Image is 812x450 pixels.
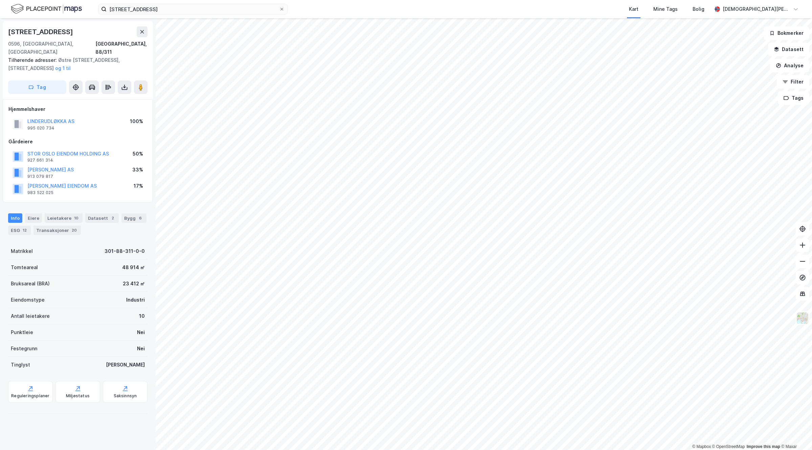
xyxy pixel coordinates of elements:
div: Mine Tags [653,5,678,13]
div: 20 [70,227,78,234]
button: Datasett [768,43,809,56]
div: 10 [73,215,80,221]
div: Eiere [25,213,42,223]
div: ESG [8,226,31,235]
img: Z [796,312,809,325]
div: 12 [21,227,28,234]
div: Reguleringsplaner [11,393,49,399]
div: [STREET_ADDRESS] [8,26,74,37]
div: 301-88-311-0-0 [105,247,145,255]
button: Tag [8,80,66,94]
div: Tomteareal [11,263,38,271]
div: Nei [137,345,145,353]
div: Festegrunn [11,345,37,353]
div: 50% [133,150,143,158]
div: Bolig [693,5,704,13]
div: Bygg [121,213,146,223]
iframe: Chat Widget [778,418,812,450]
div: 6 [137,215,144,221]
div: 33% [132,166,143,174]
a: Improve this map [747,444,780,449]
div: Saksinnsyn [114,393,137,399]
button: Filter [777,75,809,89]
a: Mapbox [692,444,711,449]
div: Transaksjoner [33,226,81,235]
div: 100% [130,117,143,125]
button: Bokmerker [764,26,809,40]
span: Tilhørende adresser: [8,57,58,63]
div: 927 661 314 [27,158,53,163]
div: Antall leietakere [11,312,50,320]
img: logo.f888ab2527a4732fd821a326f86c7f29.svg [11,3,82,15]
button: Tags [778,91,809,105]
div: Bruksareal (BRA) [11,280,50,288]
a: OpenStreetMap [712,444,745,449]
div: [DEMOGRAPHIC_DATA][PERSON_NAME] [723,5,790,13]
div: Leietakere [45,213,83,223]
button: Analyse [770,59,809,72]
div: Eiendomstype [11,296,45,304]
div: 17% [134,182,143,190]
div: 995 020 734 [27,125,54,131]
div: Gårdeiere [8,138,147,146]
div: Info [8,213,22,223]
div: Datasett [85,213,119,223]
div: 2 [109,215,116,221]
div: 913 079 817 [27,174,53,179]
div: Matrikkel [11,247,33,255]
div: Miljøstatus [66,393,90,399]
div: Østre [STREET_ADDRESS], [STREET_ADDRESS] [8,56,142,72]
div: 983 522 025 [27,190,53,195]
div: 48 914 ㎡ [122,263,145,271]
div: Tinglyst [11,361,30,369]
div: Nei [137,328,145,336]
div: Kart [629,5,638,13]
div: [PERSON_NAME] [106,361,145,369]
div: Punktleie [11,328,33,336]
div: Hjemmelshaver [8,105,147,113]
div: [GEOGRAPHIC_DATA], 88/311 [95,40,148,56]
input: Søk på adresse, matrikkel, gårdeiere, leietakere eller personer [107,4,279,14]
div: Industri [126,296,145,304]
div: 23 412 ㎡ [123,280,145,288]
div: 10 [139,312,145,320]
div: 0596, [GEOGRAPHIC_DATA], [GEOGRAPHIC_DATA] [8,40,95,56]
